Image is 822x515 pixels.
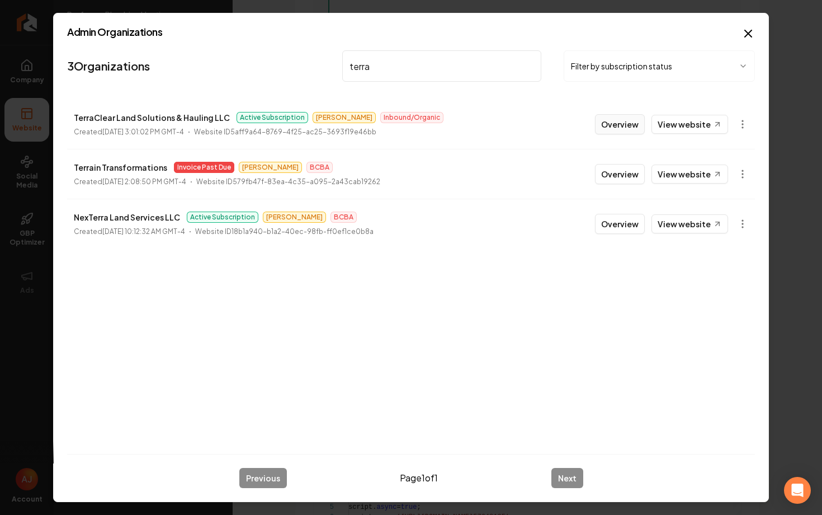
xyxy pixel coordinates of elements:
span: Page 1 of 1 [400,471,438,485]
span: [PERSON_NAME] [263,212,326,223]
p: Created [74,127,184,138]
span: Inbound/Organic [380,112,443,123]
p: Website ID 5aff9a64-8769-4f25-ac25-3693f19e46bb [194,127,376,138]
button: Overview [595,164,645,184]
p: Created [74,176,186,188]
span: [PERSON_NAME] [313,112,376,123]
p: Website ID 18b1a940-b1a2-40ec-98fb-ff0ef1ce0b8a [195,226,374,237]
p: Website ID 579fb47f-83ea-4c35-a095-2a43cab19262 [196,176,380,188]
time: [DATE] 2:08:50 PM GMT-4 [102,177,186,186]
p: TerraClear Land Solutions & Hauling LLC [74,111,230,124]
a: View website [651,214,728,233]
time: [DATE] 10:12:32 AM GMT-4 [102,227,185,236]
p: Created [74,226,185,237]
time: [DATE] 3:01:02 PM GMT-4 [102,128,184,136]
button: Overview [595,214,645,234]
p: NexTerra Land Services LLC [74,210,180,224]
a: 3Organizations [67,58,150,74]
span: [PERSON_NAME] [239,162,302,173]
span: BCBA [306,162,333,173]
a: View website [651,165,728,184]
input: Search by name or ID [342,50,541,82]
h2: Admin Organizations [67,27,755,37]
p: Terrain Transformations [74,161,167,174]
span: Invoice Past Due [174,162,234,173]
span: BCBA [330,212,357,223]
a: View website [651,115,728,134]
button: Overview [595,114,645,134]
span: Active Subscription [237,112,308,123]
span: Active Subscription [187,212,258,223]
